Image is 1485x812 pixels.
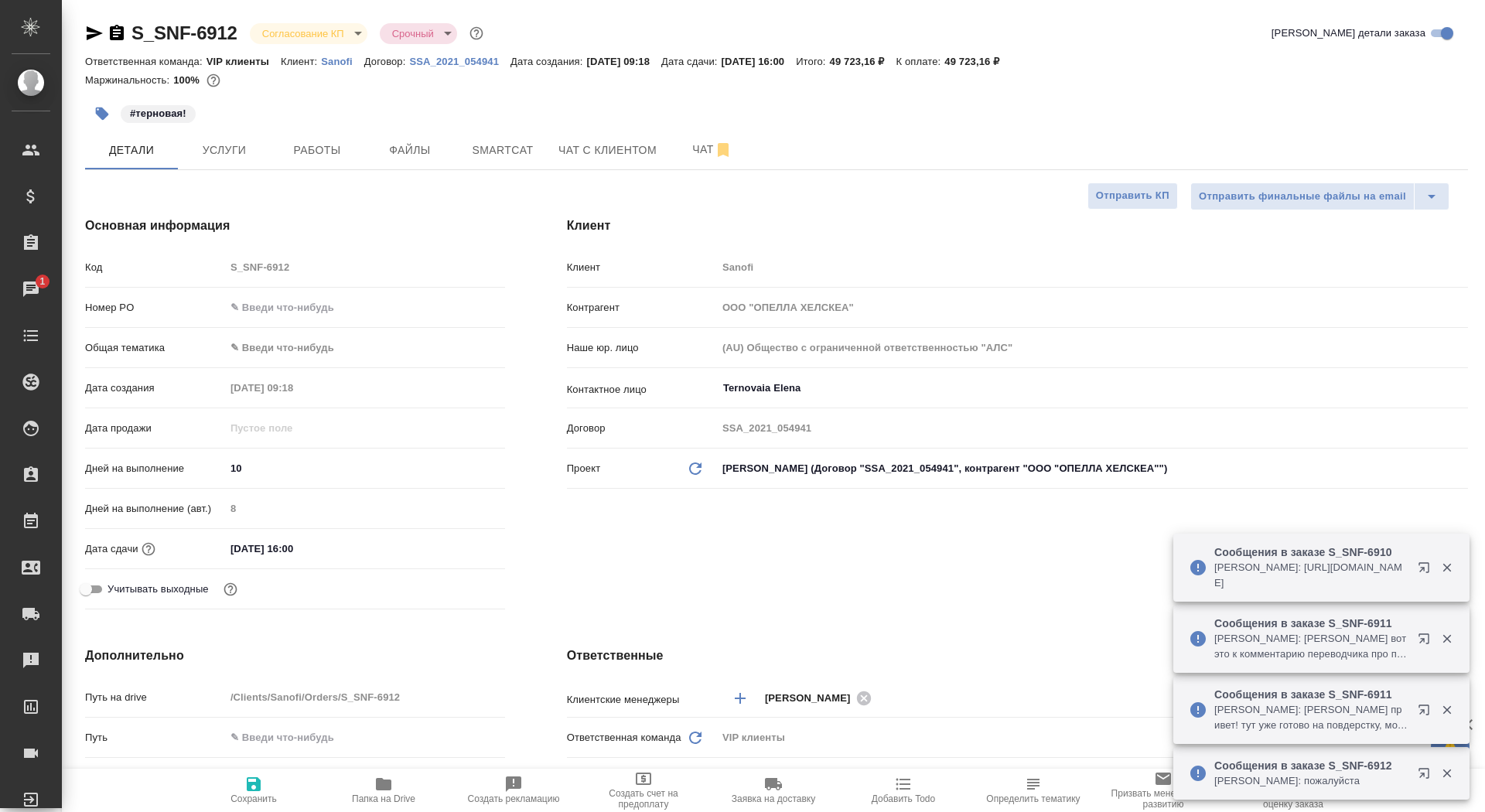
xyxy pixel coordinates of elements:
[567,217,1468,235] h4: Клиент
[321,54,364,67] a: Sanofi
[1431,766,1463,780] button: Закрыть
[567,382,717,397] p: Контактное лицо
[258,27,349,40] button: Согласование КП
[449,769,579,812] button: Создать рекламацию
[409,54,510,67] a: SSA_2021_054941
[567,340,717,356] p: Наше юр. лицо
[281,56,321,67] p: Клиент:
[225,726,505,749] input: ✎ Введи что-нибудь
[225,457,505,479] input: ✎ Введи что-нибудь
[85,97,119,131] button: Добавить тэг
[225,256,505,278] input: Пустое поле
[85,421,225,436] p: Дата продажи
[732,793,815,804] span: Заявка на доставку
[717,417,1468,439] input: Пустое поле
[225,335,505,361] div: ✎ Введи что-нибудь
[220,579,241,599] button: Выбери, если сб и вс нужно считать рабочими днями для выполнения заказа.
[722,56,797,67] p: [DATE] 16:00
[661,56,721,67] p: Дата сдачи:
[108,582,209,597] span: Учитывать выходные
[207,56,281,67] p: VIP клиенты
[85,647,505,665] h4: Дополнительно
[225,497,505,520] input: Пустое поле
[1190,183,1449,210] div: split button
[85,461,225,476] p: Дней на выполнение
[466,23,486,43] button: Доп статусы указывают на важность/срочность заказа
[321,56,364,67] p: Sanofi
[380,23,457,44] div: Согласование КП
[986,793,1080,804] span: Определить тематику
[896,56,945,67] p: К оплате:
[30,274,54,289] span: 1
[1408,758,1446,795] button: Открыть в новой вкладке
[387,27,439,40] button: Срочный
[1096,187,1169,205] span: Отправить КП
[225,765,505,791] div: ✎ Введи что-нибудь
[717,336,1468,359] input: Пустое поле
[85,380,225,396] p: Дата создания
[1190,183,1415,210] button: Отправить финальные файлы на email
[510,56,586,67] p: Дата создания:
[1431,703,1463,717] button: Закрыть
[838,769,968,812] button: Добавить Todo
[85,56,207,67] p: Ответственная команда:
[280,141,354,160] span: Работы
[567,692,717,708] p: Клиентские менеджеры
[138,539,159,559] button: Если добавить услуги и заполнить их объемом, то дата рассчитается автоматически
[225,537,360,560] input: ✎ Введи что-нибудь
[85,300,225,316] p: Номер PO
[466,141,540,160] span: Smartcat
[708,769,838,812] button: Заявка на доставку
[567,421,717,436] p: Договор
[1199,188,1406,206] span: Отправить финальные файлы на email
[1108,788,1219,810] span: Призвать менеджера по развитию
[1408,694,1446,732] button: Открыть в новой вкладке
[230,340,486,356] div: ✎ Введи что-нибудь
[225,417,360,439] input: Пустое поле
[1408,623,1446,660] button: Открыть в новой вкладке
[131,22,237,43] a: S_SNF-6912
[250,23,367,44] div: Согласование КП
[189,769,319,812] button: Сохранить
[567,461,601,476] p: Проект
[352,793,415,804] span: Папка на Drive
[765,691,860,706] span: [PERSON_NAME]
[85,541,138,557] p: Дата сдачи
[119,106,197,119] span: терновая!
[1408,552,1446,589] button: Открыть в новой вкладке
[717,455,1468,482] div: [PERSON_NAME] (Договор "SSA_2021_054941", контрагент "ООО "ОПЕЛЛА ХЕЛСКЕА"")
[567,260,717,275] p: Клиент
[85,690,225,705] p: Путь на drive
[85,217,505,235] h4: Основная информация
[1087,183,1178,210] button: Отправить КП
[225,377,360,399] input: Пустое поле
[1214,702,1408,733] p: [PERSON_NAME]: [PERSON_NAME] привет! тут уже готово на повдерстку, можно уже забирать если что
[230,793,277,804] span: Сохранить
[85,24,104,43] button: Скопировать ссылку для ЯМессенджера
[1214,616,1408,631] p: Сообщения в заказе S_SNF-6911
[187,141,261,160] span: Услуги
[85,340,225,356] p: Общая тематика
[319,769,449,812] button: Папка на Drive
[717,725,1468,751] div: VIP клиенты
[717,256,1468,278] input: Пустое поле
[1098,769,1228,812] button: Призвать менеджера по развитию
[1214,773,1408,789] p: [PERSON_NAME]: пожалуйста
[85,730,225,745] p: Путь
[722,680,759,717] button: Добавить менеджера
[1214,631,1408,662] p: [PERSON_NAME]: [PERSON_NAME] вот это к комментарию переводчика про плашки с картинок:
[944,56,1011,67] p: 49 723,16 ₽
[830,56,896,67] p: 49 723,16 ₽
[4,270,58,309] a: 1
[1431,561,1463,575] button: Закрыть
[1272,26,1425,41] span: [PERSON_NAME] детали заказа
[130,106,186,121] p: #терновая!
[173,74,203,86] p: 100%
[203,70,224,90] button: 0.00 RUB;
[1214,560,1408,591] p: [PERSON_NAME]: [URL][DOMAIN_NAME]
[1214,544,1408,560] p: Сообщения в заказе S_SNF-6910
[872,793,935,804] span: Добавить Todo
[796,56,829,67] p: Итого:
[409,56,510,67] p: SSA_2021_054941
[717,296,1468,319] input: Пустое поле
